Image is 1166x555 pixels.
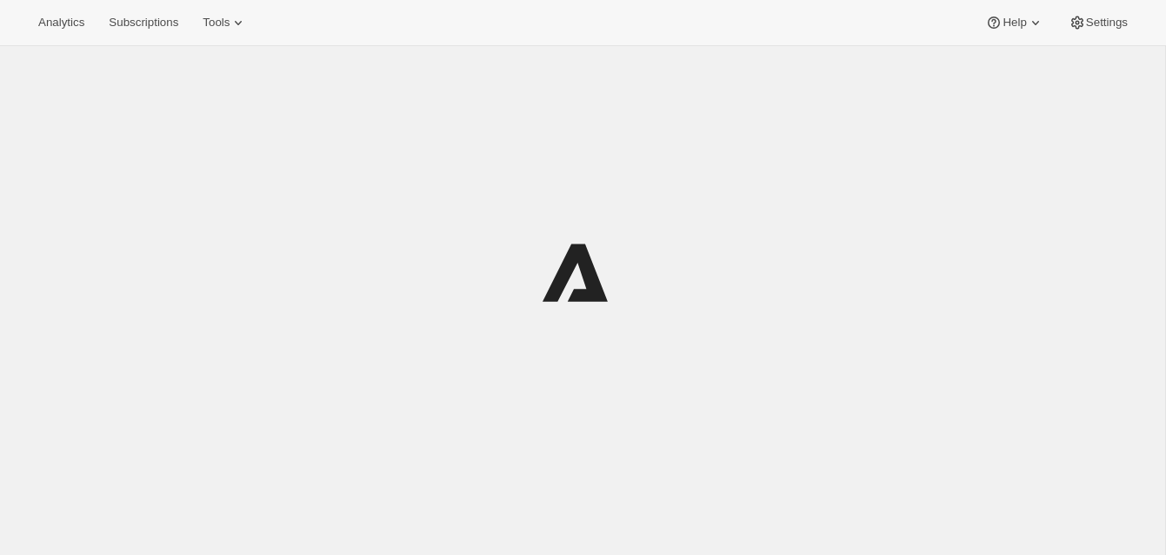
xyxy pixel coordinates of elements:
button: Tools [192,10,257,35]
span: Analytics [38,16,84,30]
span: Subscriptions [109,16,178,30]
button: Subscriptions [98,10,189,35]
button: Settings [1058,10,1138,35]
span: Help [1003,16,1026,30]
button: Help [975,10,1054,35]
span: Tools [203,16,230,30]
span: Settings [1086,16,1128,30]
button: Analytics [28,10,95,35]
